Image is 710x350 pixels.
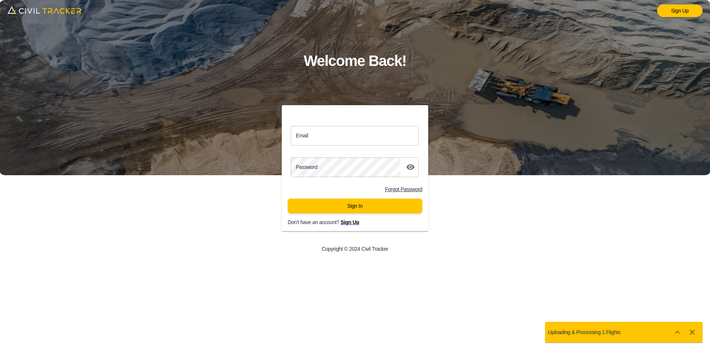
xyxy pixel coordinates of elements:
a: Forgot Password [385,186,422,192]
img: logo [7,4,81,16]
p: Don't have an account? [288,219,434,225]
input: email [291,126,419,146]
h1: Welcome Back! [304,49,406,73]
button: toggle password visibility [403,160,418,174]
button: Sign In [288,199,422,213]
a: Sign Up [341,219,359,225]
a: Sign Up [657,4,703,17]
button: Show more [670,325,685,340]
p: Uploading & Processing 1 Flights [548,329,621,335]
p: Copyright © 2024 Civil Tracker [322,246,388,252]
